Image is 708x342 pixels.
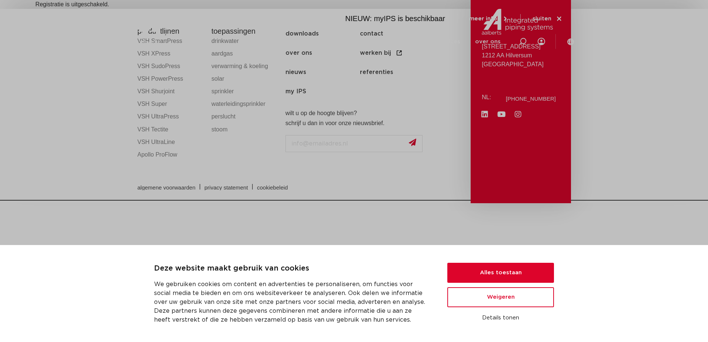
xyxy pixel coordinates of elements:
a: VSH UltraPress [137,110,204,123]
a: my IPS [285,82,360,101]
span: cookiebeleid [257,185,288,190]
a: referenties [360,63,434,82]
a: producten [253,27,283,57]
span: privacy statement [204,185,248,190]
a: privacy statement [199,185,253,190]
a: algemene voorwaarden [132,185,201,190]
a: services [437,27,460,57]
a: downloads [390,27,422,57]
span: algemene voorwaarden [137,185,196,190]
button: Weigeren [447,287,554,307]
nav: Menu [253,27,501,57]
a: VSH SudoPress [137,60,204,73]
a: markten [298,27,322,57]
a: stoom [211,123,278,136]
a: solar [211,73,278,85]
button: Alles toestaan [447,263,554,283]
nav: Menu [285,24,467,101]
a: sluiten [532,16,562,22]
a: VSH PowerPress [137,73,204,85]
a: waterleidingsprinkler [211,98,278,110]
p: NL: [482,93,494,102]
span: sluiten [532,16,551,21]
button: Details tonen [447,312,554,324]
input: info@emailadres.nl [285,135,423,152]
img: send.svg [409,138,416,146]
strong: schrijf u dan in voor onze nieuwsbrief. [285,120,385,126]
a: cookiebeleid [251,185,293,190]
a: toepassingen [337,27,375,57]
span: NIEUW: myIPS is beschikbaar [345,14,445,23]
a: perslucht [211,110,278,123]
p: We gebruiken cookies om content en advertenties te personaliseren, om functies voor social media ... [154,280,430,324]
p: Deze website maakt gebruik van cookies [154,263,430,274]
strong: wilt u op de hoogte blijven? [285,110,357,116]
a: Apollo ProFlow [137,148,204,161]
a: meer info [469,16,508,22]
a: verwarming & koeling [211,60,278,73]
a: over ons [475,27,501,57]
div: my IPS [538,27,545,57]
a: sprinkler [211,85,278,98]
a: [PHONE_NUMBER] [506,96,556,101]
span: meer info [469,16,497,21]
a: VSH UltraLine [137,136,204,148]
a: VSH Tectite [137,123,204,136]
a: VSH Super [137,98,204,110]
a: nieuws [285,63,360,82]
a: VSH Shurjoint [137,85,204,98]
